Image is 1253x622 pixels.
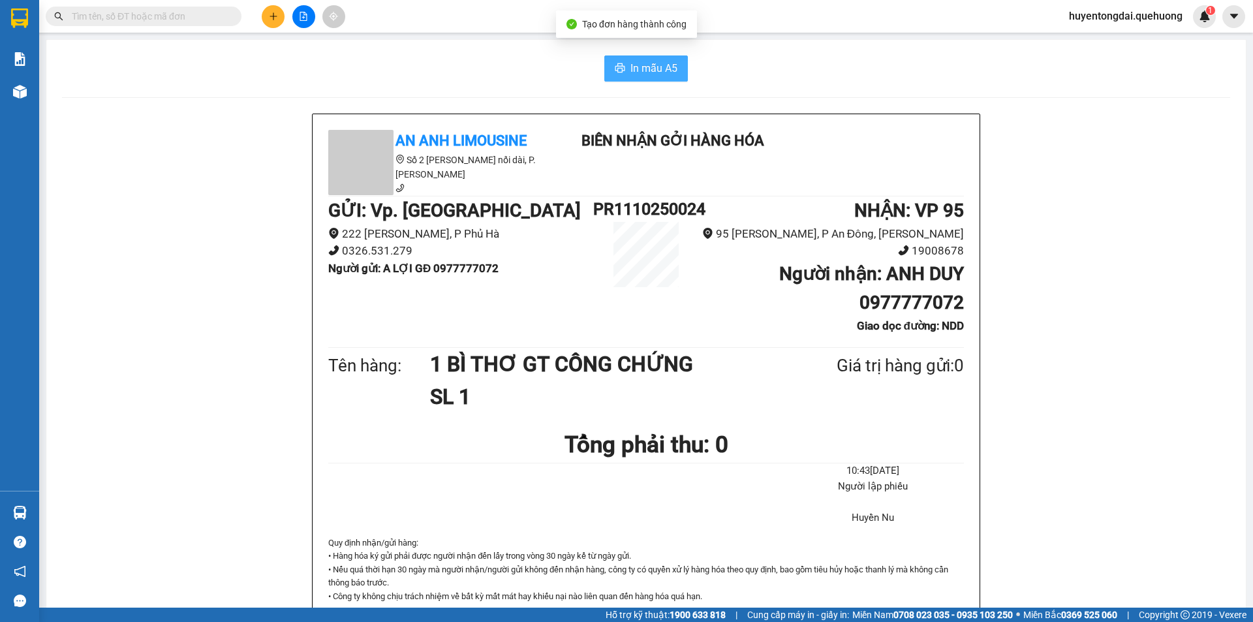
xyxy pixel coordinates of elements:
[1181,610,1190,619] span: copyright
[329,12,338,21] span: aim
[852,608,1013,622] span: Miền Nam
[893,610,1013,620] strong: 0708 023 035 - 0935 103 250
[1199,10,1211,22] img: icon-new-feature
[14,565,26,578] span: notification
[1228,10,1240,22] span: caret-down
[328,536,964,603] div: Quy định nhận/gửi hàng :
[299,12,308,21] span: file-add
[328,563,964,590] p: • Nếu quá thời hạn 30 ngày mà người nhận/người gửi không đến nhận hàng, công ty có quyền xử lý hà...
[699,225,964,243] li: 95 [PERSON_NAME], P An Đông, [PERSON_NAME]
[606,608,726,622] span: Hỗ trợ kỹ thuật:
[1222,5,1245,28] button: caret-down
[13,85,27,99] img: warehouse-icon
[328,200,581,221] b: GỬI : Vp. [GEOGRAPHIC_DATA]
[395,155,405,164] span: environment
[395,132,527,149] b: An Anh Limousine
[702,228,713,239] span: environment
[1023,608,1117,622] span: Miền Bắc
[857,319,964,332] b: Giao dọc đường: NDD
[328,352,430,379] div: Tên hàng:
[1208,6,1213,15] span: 1
[395,183,405,193] span: phone
[430,381,773,413] h1: SL 1
[566,19,577,29] span: check-circle
[292,5,315,28] button: file-add
[269,12,278,21] span: plus
[72,9,226,23] input: Tìm tên, số ĐT hoặc mã đơn
[328,153,563,181] li: Số 2 [PERSON_NAME] nối dài, P. [PERSON_NAME]
[328,427,964,463] h1: Tổng phải thu: 0
[328,245,339,256] span: phone
[773,352,964,379] div: Giá trị hàng gửi: 0
[581,132,764,149] b: Biên nhận gởi hàng hóa
[328,228,339,239] span: environment
[54,12,63,21] span: search
[14,595,26,607] span: message
[13,52,27,66] img: solution-icon
[328,225,593,243] li: 222 [PERSON_NAME], P Phủ Hà
[11,8,28,28] img: logo-vxr
[328,262,499,275] b: Người gửi : A LỢI GĐ 0977777072
[604,55,688,82] button: printerIn mẫu A5
[615,63,625,75] span: printer
[582,19,687,29] span: Tạo đơn hàng thành công
[1127,608,1129,622] span: |
[328,550,964,563] p: • Hàng hóa ký gửi phải được người nhận đến lấy trong vòng 30 ngày kể từ ngày gửi.
[898,245,909,256] span: phone
[1016,612,1020,617] span: ⚪️
[670,610,726,620] strong: 1900 633 818
[262,5,285,28] button: plus
[779,263,964,313] b: Người nhận : ANH DUY 0977777072
[699,242,964,260] li: 19008678
[735,608,737,622] span: |
[13,506,27,520] img: warehouse-icon
[782,463,964,479] li: 10:43[DATE]
[782,510,964,526] li: Huyền Nu
[854,200,964,221] b: NHẬN : VP 95
[1059,8,1193,24] span: huyentongdai.quehuong
[782,479,964,495] li: Người lập phiếu
[747,608,849,622] span: Cung cấp máy in - giấy in:
[328,590,964,603] p: • Công ty không chịu trách nhiệm về bất kỳ mất mát hay khiếu nại nào liên quan đến hàng hóa quá hạn.
[14,536,26,548] span: question-circle
[328,242,593,260] li: 0326.531.279
[430,348,773,381] h1: 1 BÌ THƠ GT CÔNG CHỨNG
[322,5,345,28] button: aim
[593,196,699,222] h1: PR1110250024
[1206,6,1215,15] sup: 1
[1061,610,1117,620] strong: 0369 525 060
[630,60,677,76] span: In mẫu A5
